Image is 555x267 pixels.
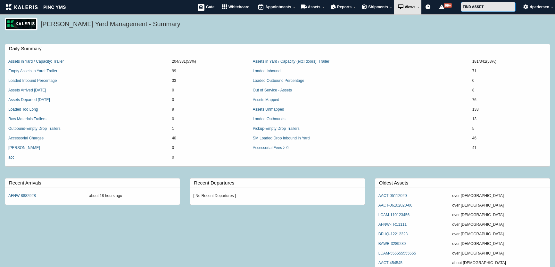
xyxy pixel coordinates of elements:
[378,193,407,198] a: AACT-05112020
[469,143,550,153] td: 41
[449,210,550,220] td: over [DEMOGRAPHIC_DATA]
[8,155,14,160] a: acc
[253,136,310,140] a: SM Loaded Drop Inbound in Yard
[469,67,550,76] td: 71
[530,5,549,9] span: dpedersen
[469,105,550,114] td: 138
[253,117,286,121] a: Loaded Outbounds
[8,98,50,102] a: Assets Departed [DATE]
[8,117,46,121] a: Raw Materials Trailers
[8,69,57,73] a: Empty Assets in Yard: Trailer
[378,232,408,236] a: BPHQ-12212323
[449,220,550,230] td: over [DEMOGRAPHIC_DATA]
[253,145,289,150] a: Accessorial Fees > 0
[8,145,40,150] a: [PERSON_NAME]
[449,191,550,201] td: over [DEMOGRAPHIC_DATA]
[469,114,550,124] td: 13
[444,3,452,8] span: 99+
[169,134,249,143] td: 40
[253,107,284,112] a: Assets Unmapped
[378,213,410,217] a: LCAM-110123456
[265,5,291,9] span: Appointments
[8,88,46,92] a: Assets Arrived [DATE]
[449,230,550,239] td: over [DEMOGRAPHIC_DATA]
[449,249,550,258] td: over [DEMOGRAPHIC_DATA]
[206,5,215,9] span: Gate
[169,57,249,67] td: 204/381(53%)
[253,88,292,92] a: Out of Service - Assets
[8,78,57,83] a: Loaded Inbound Percentage
[469,76,550,86] td: 0
[8,126,61,131] a: Outbound-Empty Drop Trailers
[405,5,416,9] span: Views
[8,59,64,64] a: Assets in Yard / Capacity: Trailer
[308,5,320,9] span: Assets
[169,124,249,134] td: 1
[8,136,44,140] a: Accessorial Charges
[461,2,516,12] input: FIND ASSET
[194,178,365,187] label: Recent Departures
[378,222,407,227] a: AFNW-TR11111
[253,78,304,83] a: Loaded Outbound Percentage
[169,143,249,153] td: 0
[253,98,279,102] a: Assets Mapped
[378,251,416,255] a: LCAM-555555555555
[8,107,38,112] a: Loaded Too Long
[169,95,249,105] td: 0
[5,18,37,30] img: logo_pnc-prd.png
[469,95,550,105] td: 76
[6,4,66,10] img: kaleris_pinc-9d9452ea2abe8761a8e09321c3823821456f7e8afc7303df8a03059e807e3f55.png
[378,203,412,208] a: AACT-06102020-06
[337,5,352,9] span: Reports
[193,193,236,198] em: [ No Recent Departures ]
[41,20,547,30] h5: [PERSON_NAME] Yard Management - Summary
[169,67,249,76] td: 99
[378,261,402,265] a: AACT-454545
[449,239,550,249] td: over [DEMOGRAPHIC_DATA]
[169,114,249,124] td: 0
[253,126,300,131] a: Pickup-Empty Drop Trailers
[169,153,249,162] td: 0
[378,241,406,246] a: BAWB-3289230
[469,134,550,143] td: 46
[368,5,388,9] span: Shipments
[253,59,329,64] a: Assets in Yard / Capacity (excl doors): Trailer
[169,105,249,114] td: 9
[449,201,550,210] td: over [DEMOGRAPHIC_DATA]
[469,57,550,67] td: 181/341(53%)
[253,69,281,73] a: Loaded Inbound
[8,193,36,198] a: AFNW-8882928
[9,44,550,53] label: Daily Summary
[86,191,180,201] td: about 18 hours ago
[9,178,180,187] label: Recent Arrivals
[169,86,249,95] td: 0
[228,5,250,9] span: Whiteboard
[469,124,550,134] td: 5
[469,86,550,95] td: 8
[379,178,550,187] label: Oldest Assets
[169,76,249,86] td: 33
